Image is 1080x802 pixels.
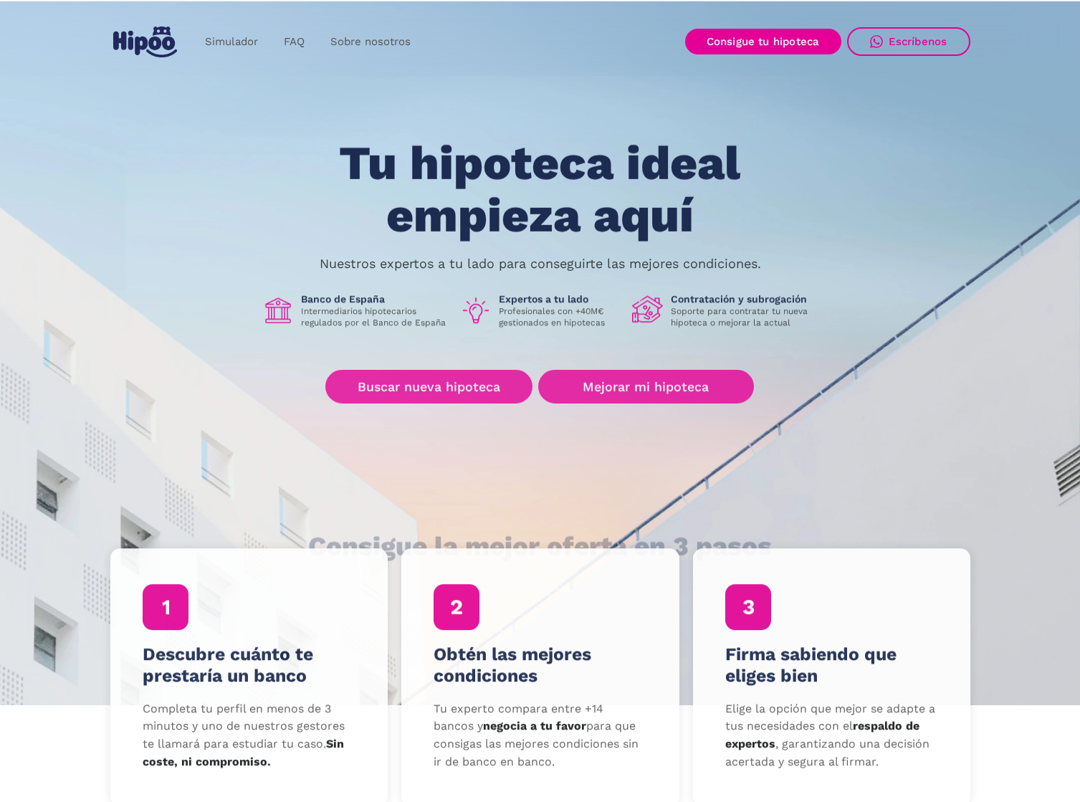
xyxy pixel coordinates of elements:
a: Buscar nueva hipoteca [325,370,532,404]
a: Simulador [192,28,271,56]
a: Consigue tu hipoteca [685,29,841,54]
p: Intermediarios hipotecarios regulados por el Banco de España [301,306,449,329]
strong: negocia a tu favor [483,720,586,733]
a: Sobre nosotros [317,28,424,56]
strong: Sin coste, ni compromiso. [142,737,343,769]
h1: Contratación y subrogación [671,293,818,306]
a: home [110,21,181,63]
a: FAQ [271,28,317,56]
h1: Tu hipoteca ideal empieza aquí [268,138,811,242]
p: Soporte para contratar tu nueva hipoteca o mejorar la actual [671,306,818,329]
h4: Obtén las mejores condiciones [434,644,647,687]
h4: Firma sabiendo que eliges bien [725,644,938,687]
h1: Expertos a tu lado [499,293,621,306]
p: Profesionales con +40M€ gestionados en hipotecas [499,306,621,329]
h4: Descubre cuánto te prestaría un banco [142,644,355,687]
a: Mejorar mi hipoteca [538,370,754,404]
h1: Consigue la mejor oferta en 3 pasos [308,532,772,560]
div: Escríbenos [889,35,947,48]
p: Nuestros expertos a tu lado para conseguirte las mejores condiciones. [320,258,761,269]
p: Tu experto compara entre +14 bancos y para que consigas las mejores condiciones sin ir de banco e... [434,700,647,771]
a: Escríbenos [847,27,970,56]
p: Completa tu perfil en menos de 3 minutos y uno de nuestros gestores te llamará para estudiar tu c... [142,700,355,771]
h1: Banco de España [301,293,449,306]
p: Elige la opción que mejor se adapte a tus necesidades con el , garantizando una decisión acertada... [725,700,938,771]
strong: respaldo de expertos [725,720,919,751]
